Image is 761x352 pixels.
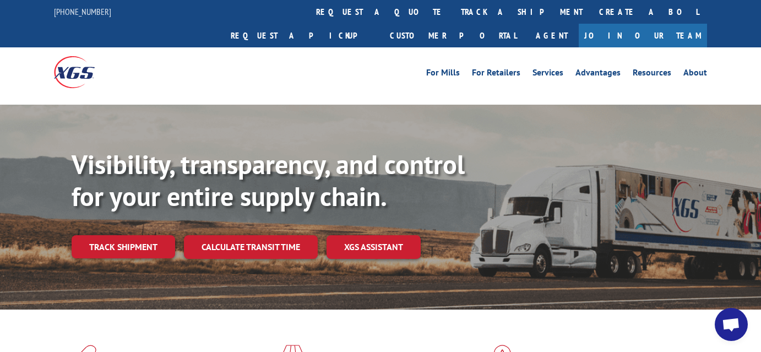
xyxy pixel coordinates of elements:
[575,68,621,80] a: Advantages
[579,24,707,47] a: Join Our Team
[222,24,382,47] a: Request a pickup
[426,68,460,80] a: For Mills
[54,6,111,17] a: [PHONE_NUMBER]
[472,68,520,80] a: For Retailers
[715,308,748,341] div: Open chat
[382,24,525,47] a: Customer Portal
[184,235,318,259] a: Calculate transit time
[72,235,175,258] a: Track shipment
[532,68,563,80] a: Services
[633,68,671,80] a: Resources
[525,24,579,47] a: Agent
[683,68,707,80] a: About
[72,147,465,213] b: Visibility, transparency, and control for your entire supply chain.
[327,235,421,259] a: XGS ASSISTANT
